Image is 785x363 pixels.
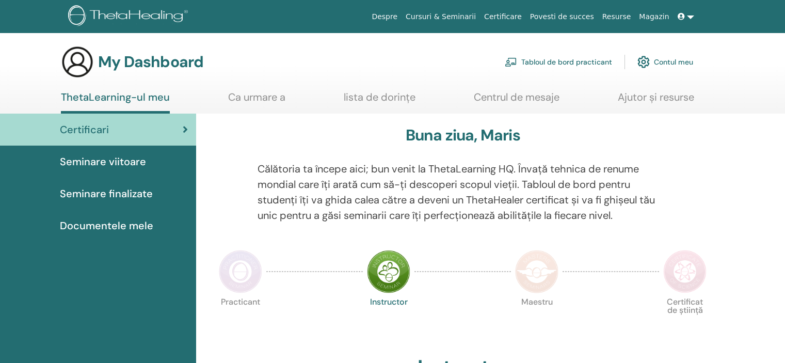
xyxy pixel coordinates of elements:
img: Instructor [367,250,410,293]
span: Certificari [60,122,109,137]
a: Resurse [598,7,635,26]
img: cog.svg [637,53,650,71]
img: Practitioner [219,250,262,293]
img: generic-user-icon.jpg [61,45,94,78]
p: Călătoria ta începe aici; bun venit la ThetaLearning HQ. Învață tehnica de renume mondial care îț... [258,161,668,223]
h3: My Dashboard [98,53,203,71]
a: Ajutor și resurse [618,91,694,111]
a: Despre [367,7,402,26]
span: Seminare viitoare [60,154,146,169]
p: Certificat de știință [663,298,707,341]
a: Centrul de mesaje [474,91,559,111]
a: Certificare [480,7,526,26]
p: Practicant [219,298,262,341]
a: ThetaLearning-ul meu [61,91,170,114]
img: logo.png [68,5,191,28]
p: Instructor [367,298,410,341]
a: Contul meu [637,51,693,73]
img: Master [515,250,558,293]
img: chalkboard-teacher.svg [505,57,517,67]
a: lista de dorințe [344,91,415,111]
a: Povesti de succes [526,7,598,26]
a: Tabloul de bord practicant [505,51,612,73]
span: Documentele mele [60,218,153,233]
img: Certificate of Science [663,250,707,293]
p: Maestru [515,298,558,341]
a: Ca urmare a [228,91,285,111]
a: Cursuri & Seminarii [402,7,480,26]
h3: Buna ziua, Maris [406,126,520,145]
span: Seminare finalizate [60,186,153,201]
a: Magazin [635,7,673,26]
